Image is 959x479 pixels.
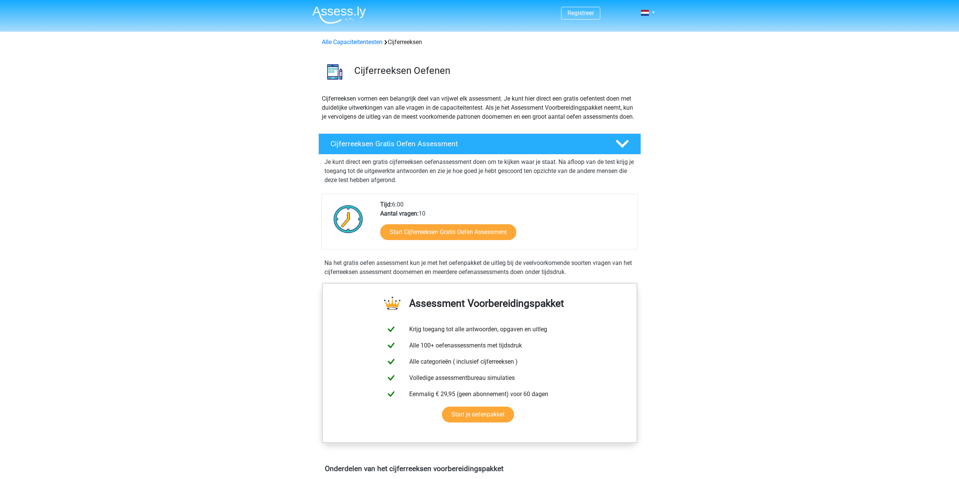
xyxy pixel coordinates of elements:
img: Assessly [312,6,366,24]
img: Klok [329,200,367,238]
p: Je kunt direct een gratis cijferreeksen oefenassessment doen om te kijken waar je staat. Na afloo... [324,158,635,185]
b: Aantal vragen: [380,210,419,217]
a: Alle Capaciteitentesten [322,38,382,46]
div: Cijferreeksen [319,38,641,47]
h4: Onderdelen van het cijferreeksen voorbereidingspakket [325,464,635,473]
div: Na het gratis oefen assessment kun je met het oefenpakket de uitleg bij de veelvoorkomende soorte... [321,259,638,277]
img: cijferreeksen [319,56,351,88]
a: Cijferreeksen Gratis Oefen Assessment [315,133,644,155]
h4: Cijferreeksen Gratis Oefen Assessment [330,139,603,148]
b: Tijd: [380,201,392,208]
a: Registreer [567,9,594,17]
a: Start je oefenpakket [442,407,514,422]
a: Start Cijferreeksen Gratis Oefen Assessment [380,224,516,240]
h3: Cijferreeksen Oefenen [354,65,635,77]
p: Cijferreeksen vormen een belangrijk deel van vrijwel elk assessment. Je kunt hier direct een grat... [322,94,638,121]
div: 6:00 10 [375,200,637,249]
